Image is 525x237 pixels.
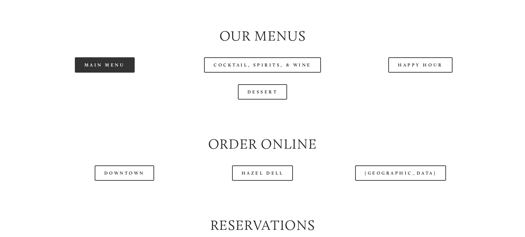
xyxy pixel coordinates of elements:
[232,165,293,181] a: Hazel Dell
[31,134,494,154] h2: Order Online
[355,165,446,181] a: [GEOGRAPHIC_DATA]
[75,57,135,73] a: Main Menu
[388,57,453,73] a: Happy Hour
[31,216,494,235] h2: Reservations
[204,57,321,73] a: Cocktail, Spirits, & Wine
[95,165,154,181] a: Downtown
[238,84,287,100] a: Dessert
